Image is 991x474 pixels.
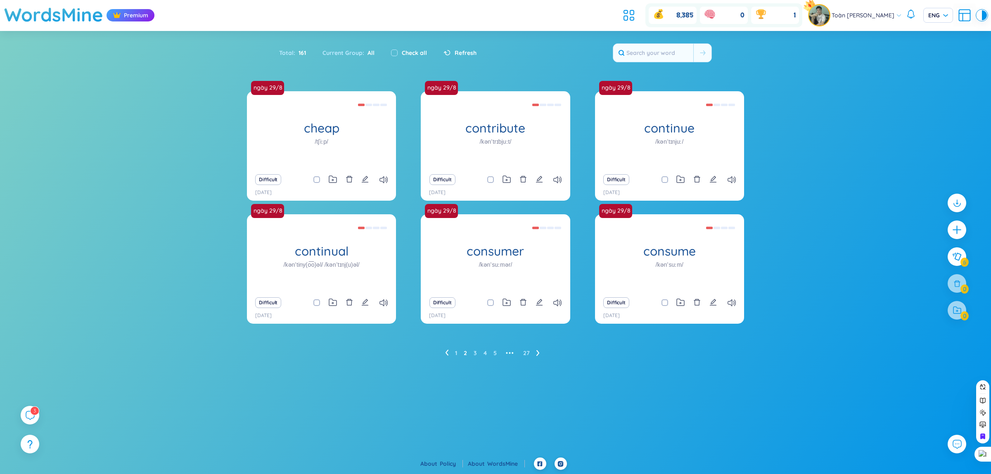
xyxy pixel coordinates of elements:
a: avatarpro [809,5,832,26]
li: 1 [455,346,457,360]
a: 4 [484,347,487,359]
span: plus [952,225,962,235]
a: 2 [464,347,467,359]
h1: cheap [247,121,396,135]
span: edit [536,299,543,306]
a: 27 [523,347,530,359]
button: delete [519,174,527,185]
button: delete [346,174,353,185]
h1: consume [595,244,744,258]
a: ngày 29/8 [251,204,287,218]
h1: contribute [421,121,570,135]
button: delete [519,297,527,308]
a: WordsMine [487,460,525,467]
button: Difficult [255,297,281,308]
a: ngày 29/8 [424,83,459,92]
sup: 3 [31,407,39,415]
a: 5 [493,347,497,359]
p: [DATE] [603,189,620,197]
a: ngày 29/8 [425,204,461,218]
span: ENG [928,11,948,19]
div: About [468,459,525,468]
h1: /kənˈtɪnjuː/ [655,137,683,146]
span: delete [346,299,353,306]
span: delete [346,175,353,183]
li: Next 5 Pages [503,346,517,360]
button: edit [361,174,369,185]
p: [DATE] [429,312,446,320]
a: ngày 29/8 [599,204,635,218]
li: Previous Page [445,346,448,360]
img: avatar [809,5,830,26]
h1: continual [247,244,396,258]
a: ngày 29/8 [250,83,285,92]
a: ngày 29/8 [424,206,459,215]
span: delete [693,175,701,183]
label: Check all [402,48,427,57]
h1: /tʃiːp/ [315,137,328,146]
button: Difficult [603,174,629,185]
p: [DATE] [603,312,620,320]
button: Difficult [603,297,629,308]
p: [DATE] [429,189,446,197]
span: delete [519,299,527,306]
h1: continue [595,121,744,135]
li: Next Page [536,346,540,360]
div: About [420,459,463,468]
button: delete [693,174,701,185]
li: 27 [523,346,530,360]
h1: /kənˈtiny(o͞o)əl/ /kənˈtɪnj(u)əl/ [284,260,360,269]
a: 1 [455,347,457,359]
li: 5 [493,346,497,360]
div: Current Group : [314,44,383,62]
p: [DATE] [255,312,272,320]
button: edit [709,174,717,185]
span: edit [361,299,369,306]
a: ngày 29/8 [251,81,287,95]
h1: /kənˈsuːm/ [656,260,683,269]
button: Difficult [429,297,455,308]
h1: /kənˈsuːmər/ [479,260,512,269]
span: 3 [33,408,36,414]
a: ngày 29/8 [599,81,635,95]
span: ••• [503,346,517,360]
h1: consumer [421,244,570,258]
span: 161 [295,48,306,57]
button: delete [346,297,353,308]
span: All [364,49,375,57]
div: Total : [279,44,314,62]
span: edit [709,175,717,183]
h1: /kənˈtrɪbjuːt/ [480,137,512,146]
button: edit [709,297,717,308]
a: Policy [440,460,463,467]
a: ngày 29/8 [425,81,461,95]
a: ngày 29/8 [250,206,285,215]
img: crown icon [113,11,121,19]
span: edit [536,175,543,183]
span: Refresh [455,48,477,57]
p: [DATE] [255,189,272,197]
a: ngày 29/8 [598,83,633,92]
li: 2 [464,346,467,360]
div: Premium [107,9,154,21]
span: Toàn [PERSON_NAME] [832,11,894,20]
button: Difficult [255,174,281,185]
button: Difficult [429,174,455,185]
a: 3 [474,347,477,359]
span: delete [519,175,527,183]
span: 1 [794,11,796,20]
span: delete [693,299,701,306]
button: delete [693,297,701,308]
li: 3 [474,346,477,360]
span: edit [709,299,717,306]
a: ngày 29/8 [598,206,633,215]
button: edit [361,297,369,308]
li: 4 [484,346,487,360]
button: edit [536,174,543,185]
input: Search your word [613,44,693,62]
span: edit [361,175,369,183]
span: 8,385 [676,11,693,20]
span: 0 [740,11,744,20]
button: edit [536,297,543,308]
